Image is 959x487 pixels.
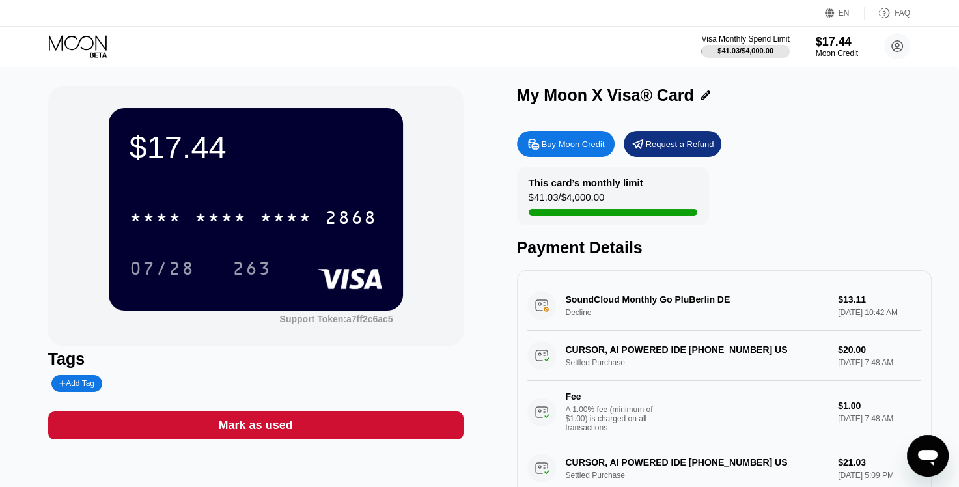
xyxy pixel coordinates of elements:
[517,131,615,157] div: Buy Moon Credit
[529,191,605,209] div: $41.03 / $4,000.00
[59,379,94,388] div: Add Tag
[825,7,865,20] div: EN
[839,8,850,18] div: EN
[325,209,377,230] div: 2868
[542,139,605,150] div: Buy Moon Credit
[280,314,393,324] div: Support Token: a7ff2c6ac5
[120,252,204,285] div: 07/28
[517,86,694,105] div: My Moon X Visa® Card
[51,375,102,392] div: Add Tag
[717,47,773,55] div: $41.03 / $4,000.00
[624,131,721,157] div: Request a Refund
[646,139,714,150] div: Request a Refund
[816,35,858,58] div: $17.44Moon Credit
[838,400,921,411] div: $1.00
[517,238,932,257] div: Payment Details
[527,381,922,443] div: FeeA 1.00% fee (minimum of $1.00) is charged on all transactions$1.00[DATE] 7:48 AM
[48,350,464,369] div: Tags
[280,314,393,324] div: Support Token:a7ff2c6ac5
[223,252,281,285] div: 263
[130,129,382,165] div: $17.44
[219,418,293,433] div: Mark as used
[895,8,910,18] div: FAQ
[816,49,858,58] div: Moon Credit
[130,260,195,281] div: 07/28
[701,35,789,44] div: Visa Monthly Spend Limit
[529,177,643,188] div: This card’s monthly limit
[838,414,921,423] div: [DATE] 7:48 AM
[816,35,858,49] div: $17.44
[48,411,464,439] div: Mark as used
[701,35,789,58] div: Visa Monthly Spend Limit$41.03/$4,000.00
[907,435,949,477] iframe: Кнопка запуска окна обмена сообщениями
[566,391,657,402] div: Fee
[232,260,271,281] div: 263
[865,7,910,20] div: FAQ
[566,405,663,432] div: A 1.00% fee (minimum of $1.00) is charged on all transactions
